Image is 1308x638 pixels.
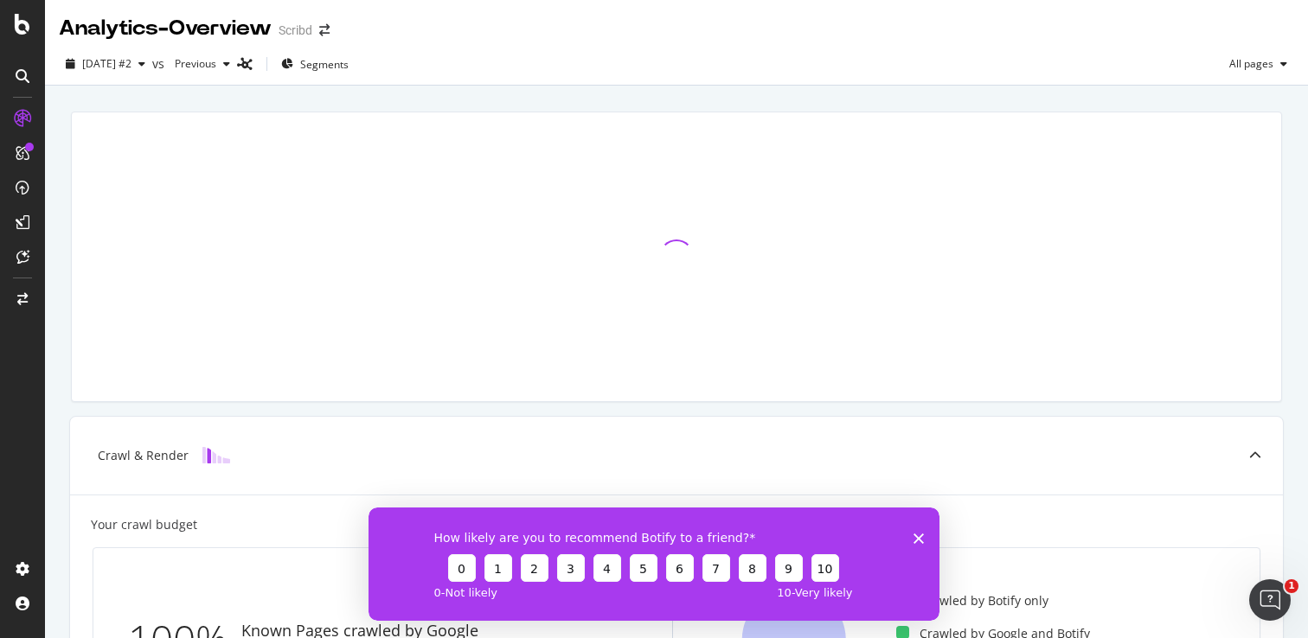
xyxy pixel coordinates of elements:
[279,22,312,39] div: Scribd
[896,592,1048,609] div: Crawled by Botify only
[274,50,356,78] button: Segments
[152,55,168,73] span: vs
[59,14,272,43] div: Analytics - Overview
[1222,56,1273,71] span: All pages
[1222,50,1294,78] button: All pages
[82,56,131,71] span: 2025 Aug. 18th #2
[1285,579,1298,593] span: 1
[59,50,152,78] button: [DATE] #2
[202,447,230,463] img: block-icon
[91,516,197,533] div: Your crawl budget
[369,507,939,621] iframe: Survey from Botify
[98,447,189,464] div: Crawl & Render
[300,57,349,72] span: Segments
[168,56,216,71] span: Previous
[319,24,330,36] div: arrow-right-arrow-left
[168,50,237,78] button: Previous
[1249,579,1291,621] iframe: Intercom live chat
